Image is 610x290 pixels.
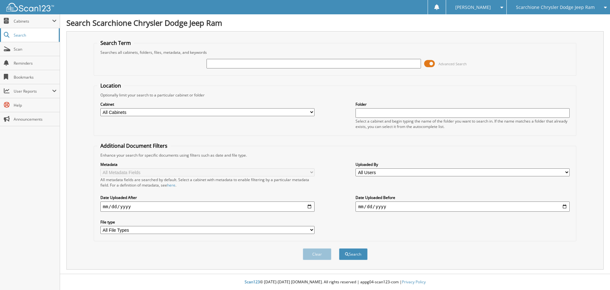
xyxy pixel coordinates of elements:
label: Metadata [100,162,315,167]
div: Select a cabinet and begin typing the name of the folder you want to search in. If the name match... [356,118,570,129]
span: Reminders [14,60,57,66]
a: here [167,182,175,188]
span: Bookmarks [14,74,57,80]
legend: Additional Document Filters [97,142,171,149]
label: Cabinet [100,102,315,107]
legend: Search Term [97,39,134,46]
h1: Search Scarchione Chrysler Dodge Jeep Ram [66,18,604,28]
a: Privacy Policy [402,279,426,285]
span: Scan123 [245,279,260,285]
button: Clear [303,248,331,260]
label: Date Uploaded Before [356,195,570,200]
span: Scarchione Chrysler Dodge Jeep Ram [516,5,595,9]
span: Cabinets [14,18,52,24]
span: Search [14,32,56,38]
span: Help [14,103,57,108]
div: All metadata fields are searched by default. Select a cabinet with metadata to enable filtering b... [100,177,315,188]
div: Enhance your search for specific documents using filters such as date and file type. [97,152,573,158]
div: Searches all cabinets, folders, files, metadata, and keywords [97,50,573,55]
span: User Reports [14,88,52,94]
label: Folder [356,102,570,107]
input: end [356,202,570,212]
button: Search [339,248,368,260]
span: Scan [14,46,57,52]
input: start [100,202,315,212]
legend: Location [97,82,124,89]
label: File type [100,219,315,225]
label: Date Uploaded After [100,195,315,200]
div: Optionally limit your search to a particular cabinet or folder [97,92,573,98]
label: Uploaded By [356,162,570,167]
span: Advanced Search [438,61,467,66]
span: [PERSON_NAME] [455,5,491,9]
img: scan123-logo-white.svg [6,3,54,11]
span: Announcements [14,117,57,122]
div: © [DATE]-[DATE] [DOMAIN_NAME]. All rights reserved | appg04-scan123-com | [60,274,610,290]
